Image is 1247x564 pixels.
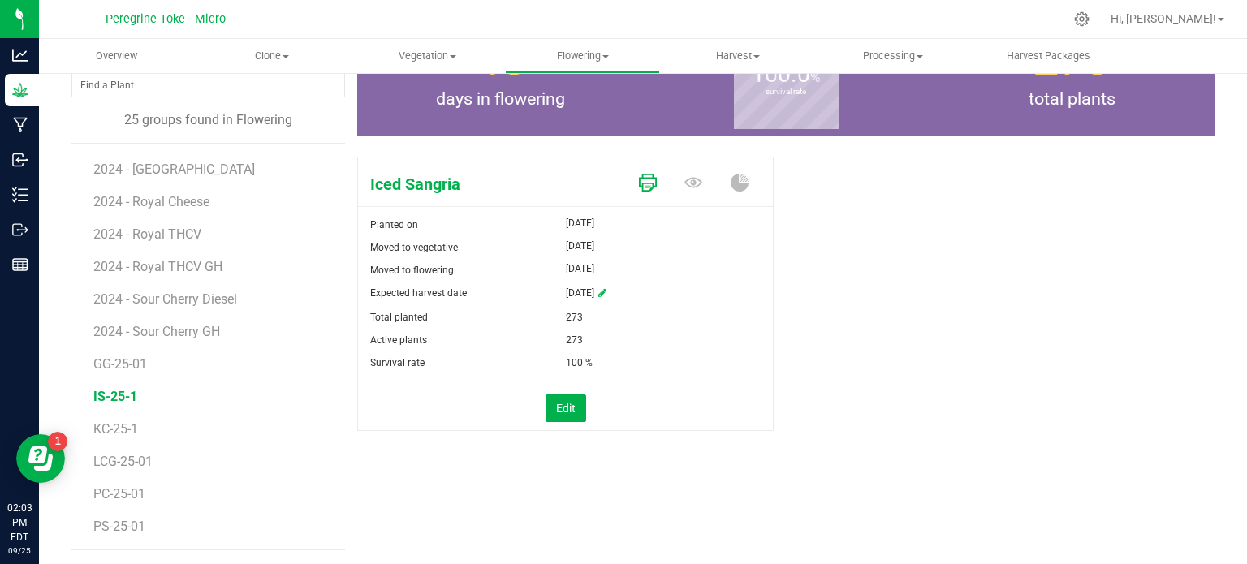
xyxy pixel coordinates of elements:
[93,454,153,469] span: LCG-25-01
[106,12,226,26] span: Peregrine Toke - Micro
[93,194,209,209] span: 2024 - Royal Cheese
[72,74,344,97] input: NO DATA FOUND
[12,117,28,133] inline-svg: Manufacturing
[505,39,660,73] a: Flowering
[74,49,159,63] span: Overview
[566,213,594,233] span: [DATE]
[655,19,917,136] group-info-box: Survival rate
[370,357,425,368] span: Survival rate
[370,219,418,230] span: Planted on
[7,501,32,545] p: 02:03 PM EDT
[12,82,28,98] inline-svg: Grow
[357,87,643,113] span: days in flowering
[546,394,586,422] button: Edit
[370,265,454,276] span: Moved to flowering
[12,187,28,203] inline-svg: Inventory
[93,324,220,339] span: 2024 - Sour Cherry GH
[941,19,1202,136] group-info-box: Total number of plants
[929,87,1215,113] span: total plants
[566,351,593,374] span: 100 %
[370,287,467,299] span: Expected harvest date
[71,110,345,130] div: 25 groups found in Flowering
[16,434,65,483] iframe: Resource center
[12,256,28,273] inline-svg: Reports
[660,39,815,73] a: Harvest
[93,291,237,307] span: 2024 - Sour Cherry Diesel
[93,486,145,502] span: PC-25-01
[194,39,349,73] a: Clone
[370,242,458,253] span: Moved to vegetative
[566,306,583,329] span: 273
[566,236,594,256] span: [DATE]
[1072,11,1092,27] div: Manage settings
[93,421,138,437] span: KC-25-1
[661,49,814,63] span: Harvest
[369,19,631,136] group-info-box: Days in flowering
[93,226,201,242] span: 2024 - Royal THCV
[350,39,505,73] a: Vegetation
[817,49,970,63] span: Processing
[370,334,427,346] span: Active plants
[1111,12,1216,25] span: Hi, [PERSON_NAME]!
[93,259,222,274] span: 2024 - Royal THCV GH
[506,49,659,63] span: Flowering
[7,545,32,557] p: 09/25
[93,389,137,404] span: IS-25-1
[93,519,145,534] span: PS-25-01
[985,49,1112,63] span: Harvest Packages
[12,47,28,63] inline-svg: Analytics
[358,172,627,196] span: Iced Sangria
[48,432,67,451] iframe: Resource center unread badge
[566,259,594,278] span: [DATE]
[971,39,1126,73] a: Harvest Packages
[39,39,194,73] a: Overview
[816,39,971,73] a: Processing
[566,329,583,351] span: 273
[195,49,348,63] span: Clone
[93,161,255,177] span: 2024 - [GEOGRAPHIC_DATA]
[12,152,28,168] inline-svg: Inbound
[370,312,428,323] span: Total planted
[12,222,28,238] inline-svg: Outbound
[566,282,594,306] span: [DATE]
[351,49,504,63] span: Vegetation
[93,356,147,372] span: GG-25-01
